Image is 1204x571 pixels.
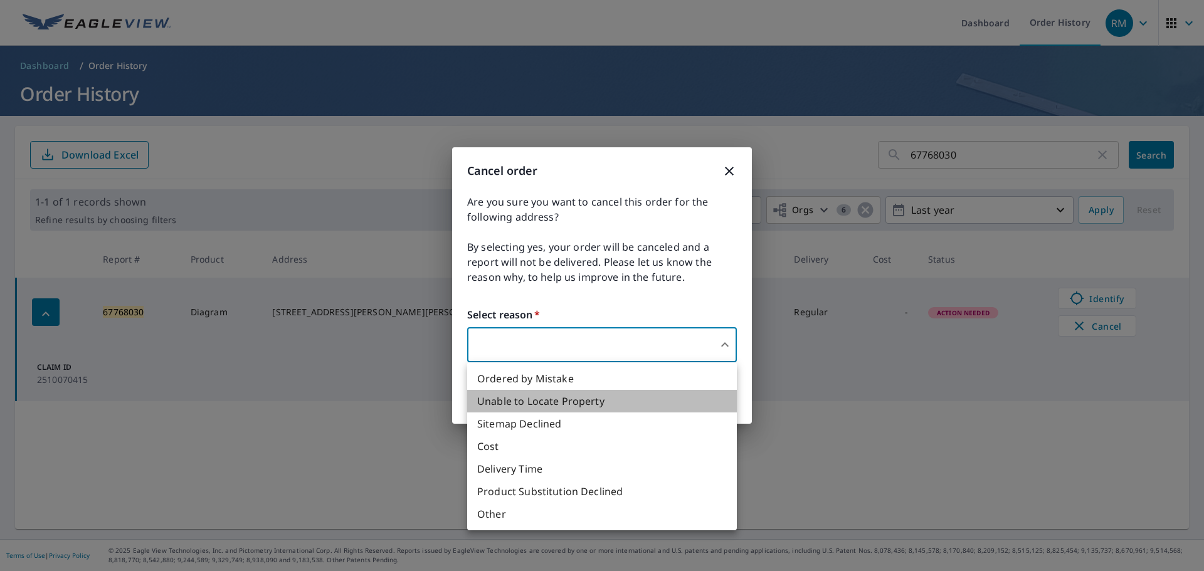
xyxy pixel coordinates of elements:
li: Unable to Locate Property [467,390,737,412]
li: Delivery Time [467,458,737,480]
li: Other [467,503,737,525]
li: Sitemap Declined [467,412,737,435]
li: Ordered by Mistake [467,367,737,390]
li: Cost [467,435,737,458]
li: Product Substitution Declined [467,480,737,503]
